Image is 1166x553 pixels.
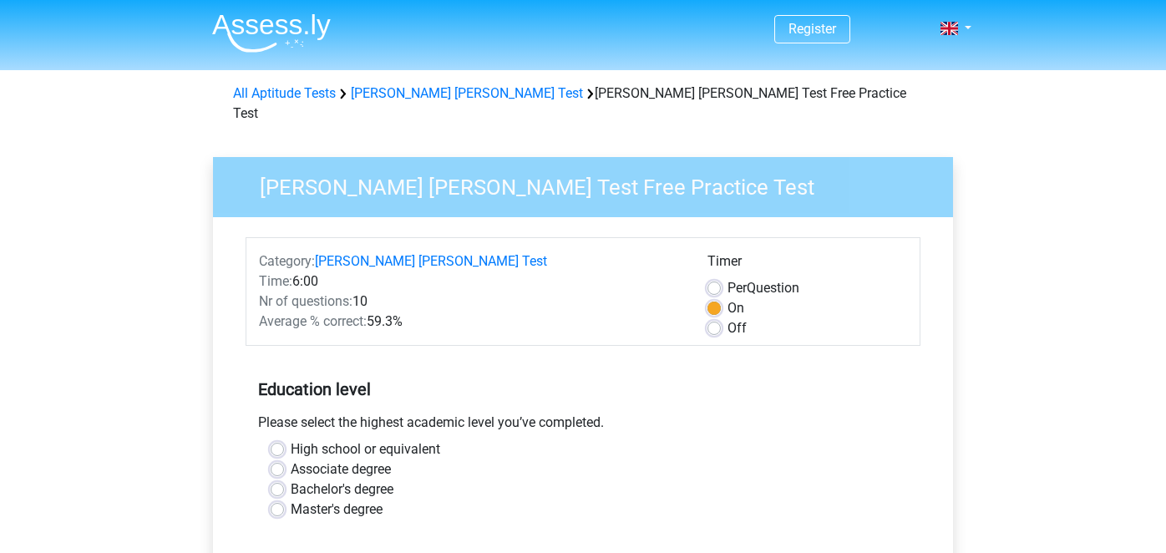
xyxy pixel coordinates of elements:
[246,312,695,332] div: 59.3%
[727,278,799,298] label: Question
[246,292,695,312] div: 10
[291,500,383,520] label: Master's degree
[259,253,315,269] span: Category:
[259,273,292,289] span: Time:
[727,298,744,318] label: On
[246,271,695,292] div: 6:00
[727,318,747,338] label: Off
[240,168,940,200] h3: [PERSON_NAME] [PERSON_NAME] Test Free Practice Test
[351,85,583,101] a: [PERSON_NAME] [PERSON_NAME] Test
[291,459,391,479] label: Associate degree
[727,280,747,296] span: Per
[315,253,547,269] a: [PERSON_NAME] [PERSON_NAME] Test
[258,373,908,406] h5: Education level
[291,439,440,459] label: High school or equivalent
[259,313,367,329] span: Average % correct:
[291,479,393,500] label: Bachelor's degree
[788,21,836,37] a: Register
[212,13,331,53] img: Assessly
[233,85,336,101] a: All Aptitude Tests
[246,413,920,439] div: Please select the highest academic level you’ve completed.
[259,293,352,309] span: Nr of questions:
[226,84,940,124] div: [PERSON_NAME] [PERSON_NAME] Test Free Practice Test
[707,251,907,278] div: Timer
